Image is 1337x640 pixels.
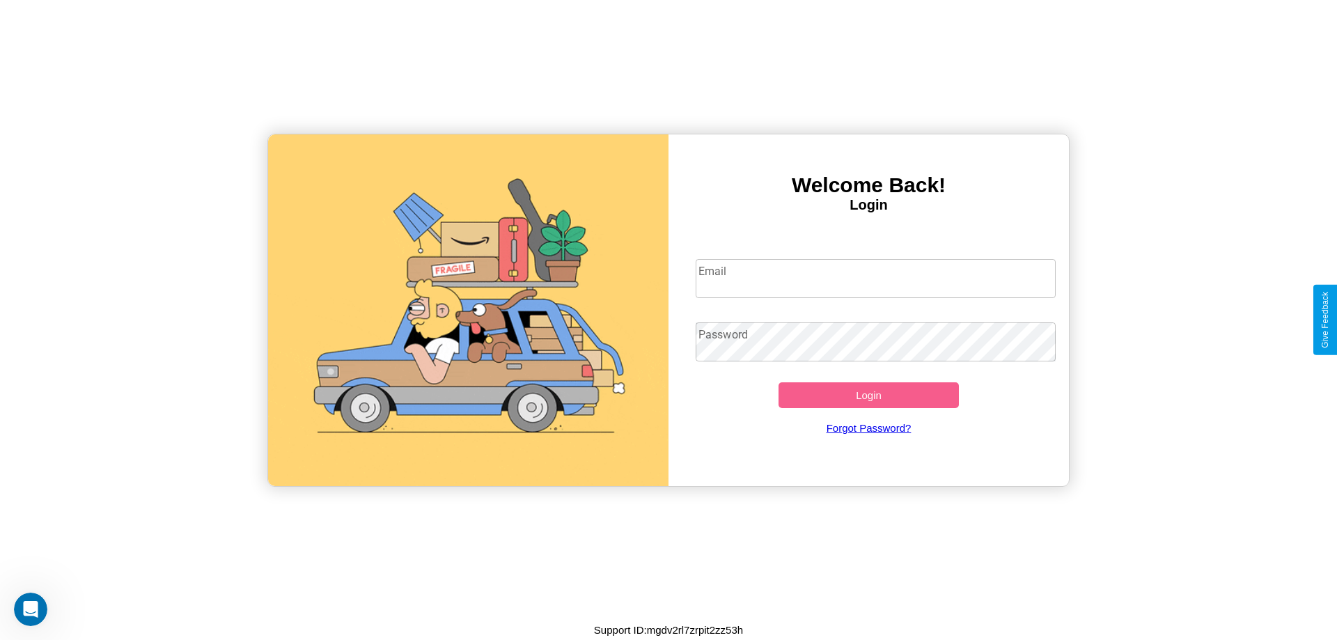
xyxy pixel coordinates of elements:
[689,408,1049,448] a: Forgot Password?
[1320,292,1330,348] div: Give Feedback
[668,197,1069,213] h4: Login
[268,134,668,486] img: gif
[594,621,743,639] p: Support ID: mgdv2rl7zrpit2zz53h
[668,173,1069,197] h3: Welcome Back!
[14,593,47,626] iframe: Intercom live chat
[779,382,959,408] button: Login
